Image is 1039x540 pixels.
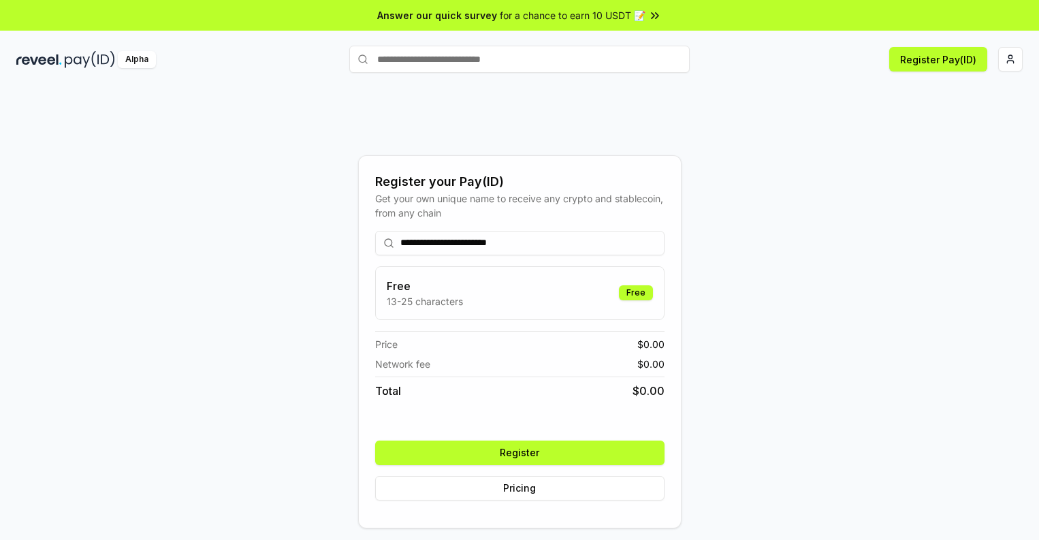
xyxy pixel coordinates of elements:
[637,357,665,371] span: $ 0.00
[375,191,665,220] div: Get your own unique name to receive any crypto and stablecoin, from any chain
[637,337,665,351] span: $ 0.00
[375,383,401,399] span: Total
[16,51,62,68] img: reveel_dark
[118,51,156,68] div: Alpha
[375,357,430,371] span: Network fee
[619,285,653,300] div: Free
[375,476,665,501] button: Pricing
[500,8,645,22] span: for a chance to earn 10 USDT 📝
[889,47,987,72] button: Register Pay(ID)
[375,337,398,351] span: Price
[633,383,665,399] span: $ 0.00
[387,294,463,308] p: 13-25 characters
[375,441,665,465] button: Register
[375,172,665,191] div: Register your Pay(ID)
[377,8,497,22] span: Answer our quick survey
[387,278,463,294] h3: Free
[65,51,115,68] img: pay_id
